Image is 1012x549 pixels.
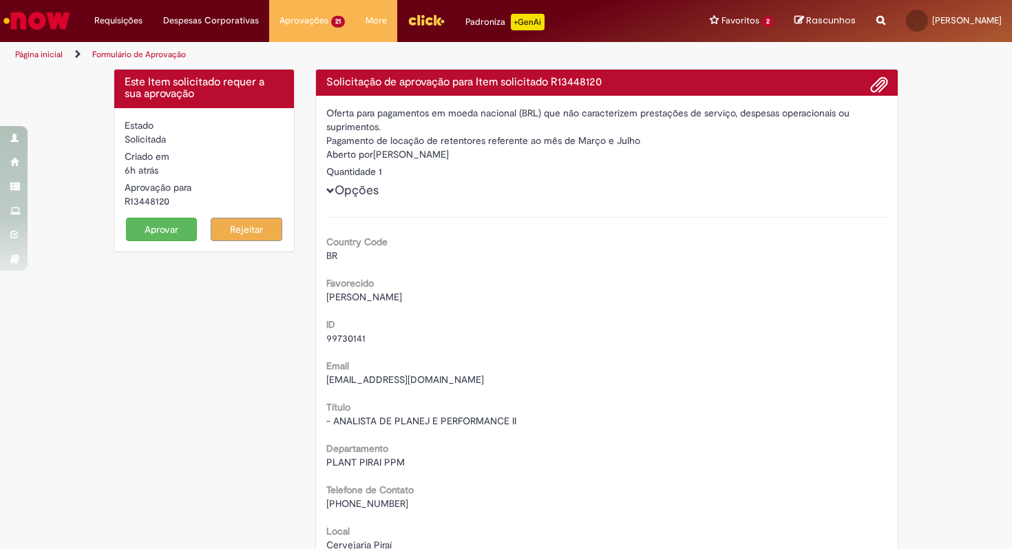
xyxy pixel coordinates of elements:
[326,134,888,147] div: Pagamento de locação de retentores referente ao mês de Março e Julho
[125,163,284,177] div: 28/08/2025 09:27:44
[125,164,158,176] span: 6h atrás
[511,14,545,30] p: +GenAi
[125,132,284,146] div: Solicitada
[326,249,337,262] span: BR
[1,7,72,34] img: ServiceNow
[326,147,888,165] div: [PERSON_NAME]
[92,49,186,60] a: Formulário de Aprovação
[326,401,350,413] b: Título
[806,14,856,27] span: Rascunhos
[326,497,408,510] span: [PHONE_NUMBER]
[125,76,284,101] h4: Este Item solicitado requer a sua aprovação
[465,14,545,30] div: Padroniza
[10,42,664,68] ul: Trilhas de página
[326,236,388,248] b: Country Code
[326,76,888,89] h4: Solicitação de aprovação para Item solicitado R13448120
[126,218,198,241] button: Aprovar
[326,442,388,455] b: Departamento
[94,14,143,28] span: Requisições
[125,164,158,176] time: 28/08/2025 09:27:44
[280,14,328,28] span: Aprovações
[326,291,402,303] span: [PERSON_NAME]
[326,456,405,468] span: PLANT PIRAI PPM
[163,14,259,28] span: Despesas Corporativas
[326,373,484,386] span: [EMAIL_ADDRESS][DOMAIN_NAME]
[125,194,284,208] div: R13448120
[762,16,774,28] span: 2
[125,149,169,163] label: Criado em
[326,360,349,372] b: Email
[366,14,387,28] span: More
[408,10,445,30] img: click_logo_yellow_360x200.png
[794,14,856,28] a: Rascunhos
[326,525,350,537] b: Local
[326,332,366,344] span: 99730141
[326,106,888,134] div: Oferta para pagamentos em moeda nacional (BRL) que não caracterizem prestações de serviço, despes...
[326,147,373,161] label: Aberto por
[15,49,63,60] a: Página inicial
[326,165,888,178] div: Quantidade 1
[326,415,516,427] span: - ANALISTA DE PLANEJ E PERFORMANCE II
[125,180,191,194] label: Aprovação para
[721,14,759,28] span: Favoritos
[932,14,1002,26] span: [PERSON_NAME]
[326,277,374,289] b: Favorecido
[326,484,414,496] b: Telefone de Contato
[211,218,282,241] button: Rejeitar
[125,118,154,132] label: Estado
[331,16,345,28] span: 21
[326,318,335,331] b: ID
